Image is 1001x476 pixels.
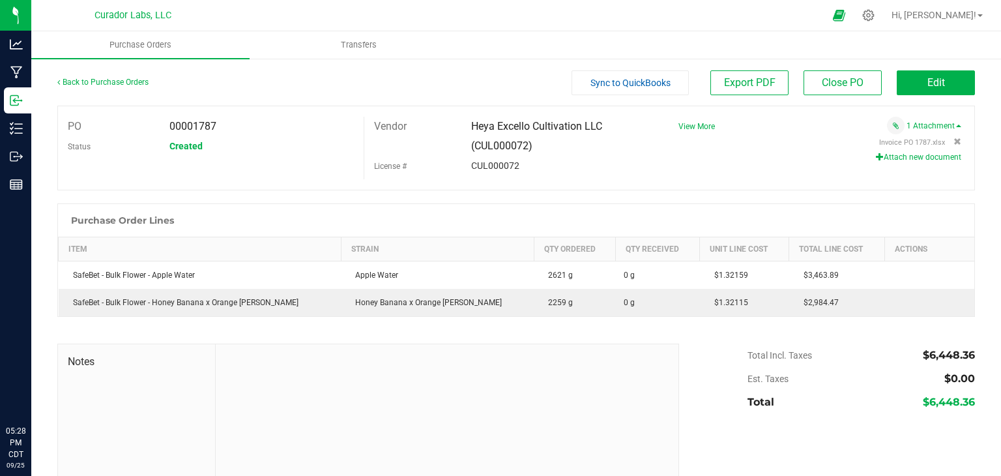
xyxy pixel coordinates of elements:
span: Est. Taxes [747,374,789,384]
span: Curador Labs, LLC [94,10,171,21]
a: Back to Purchase Orders [57,78,149,87]
span: Sync to QuickBooks [590,78,671,88]
div: SafeBet - Bulk Flower - Honey Banana x Orange [PERSON_NAME] [66,297,334,308]
span: 0 g [624,269,635,281]
h1: Purchase Order Lines [71,215,174,226]
span: 2621 g [542,271,573,280]
span: $6,448.36 [923,349,975,361]
a: Transfers [250,31,468,59]
th: Strain [341,237,534,261]
div: Manage settings [860,9,877,22]
span: $1.32115 [708,298,748,307]
span: Notes [68,354,205,370]
span: 2259 g [542,298,573,307]
span: $2,984.47 [797,298,839,307]
span: Heya Excello Cultivation LLC (CUL000072) [471,120,602,152]
th: Actions [885,237,974,261]
label: PO [68,117,81,136]
button: Close PO [804,70,882,95]
label: License # [374,156,407,176]
p: 05:28 PM CDT [6,425,25,460]
inline-svg: Reports [10,178,23,191]
span: Transfers [323,39,394,51]
inline-svg: Manufacturing [10,66,23,79]
span: Total Incl. Taxes [747,350,812,361]
label: Status [68,137,91,156]
th: Item [59,237,341,261]
span: Total [747,396,774,408]
label: Vendor [374,117,407,136]
span: CUL000072 [471,160,519,171]
button: Attach new document [876,151,961,163]
th: Total Line Cost [789,237,885,261]
inline-svg: Analytics [10,38,23,51]
p: 09/25 [6,460,25,470]
div: SafeBet - Bulk Flower - Apple Water [66,269,334,281]
inline-svg: Outbound [10,150,23,163]
span: Close PO [822,76,863,89]
span: Remove attachment [953,138,961,147]
span: $0.00 [944,372,975,385]
a: Purchase Orders [31,31,250,59]
inline-svg: Inventory [10,122,23,135]
span: Apple Water [349,271,398,280]
th: Qty Ordered [534,237,616,261]
span: Created [169,141,203,151]
iframe: Resource center [13,372,52,411]
button: Export PDF [710,70,789,95]
button: Edit [897,70,975,95]
th: Qty Received [616,237,700,261]
span: Purchase Orders [92,39,189,51]
span: 00001787 [169,120,216,132]
button: Sync to QuickBooks [572,70,689,95]
span: Export PDF [724,76,776,89]
span: Hi, [PERSON_NAME]! [892,10,976,20]
span: Open Ecommerce Menu [824,3,854,28]
span: View file [879,138,945,147]
span: $1.32159 [708,271,748,280]
span: $6,448.36 [923,396,975,408]
span: 0 g [624,297,635,308]
a: View More [678,122,715,131]
span: $3,463.89 [797,271,839,280]
span: Attach a document [887,117,905,134]
th: Unit Line Cost [700,237,789,261]
span: Honey Banana x Orange [PERSON_NAME] [349,298,502,307]
inline-svg: Inbound [10,94,23,107]
span: Edit [927,76,945,89]
a: 1 Attachment [907,121,961,130]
